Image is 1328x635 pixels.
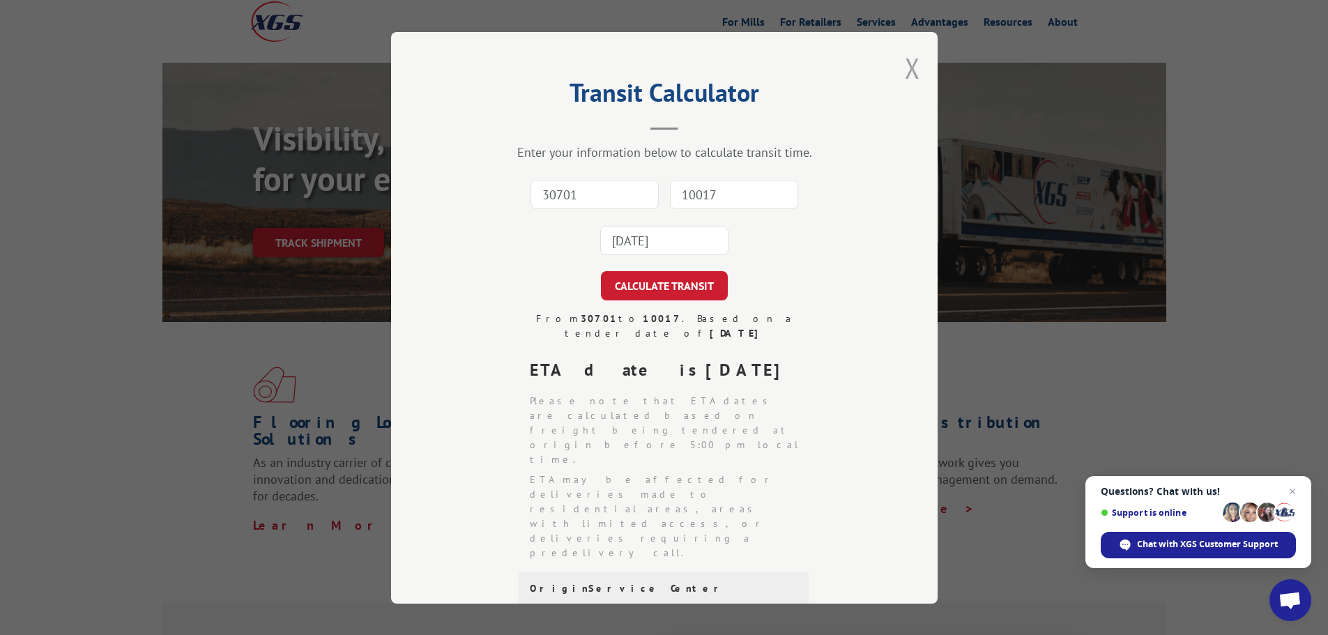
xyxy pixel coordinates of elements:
strong: 10017 [642,312,681,325]
div: Open chat [1269,579,1311,621]
span: Questions? Chat with us! [1101,486,1296,497]
strong: [DATE] [709,327,764,339]
div: ETA date is [530,358,810,383]
div: Enter your information below to calculate transit time. [461,144,868,160]
button: Close modal [905,49,920,86]
div: Origin Service Center [530,583,797,595]
input: Origin Zip [531,180,659,209]
h2: Transit Calculator [461,83,868,109]
button: CALCULATE TRANSIT [601,271,728,300]
div: Chat with XGS Customer Support [1101,532,1296,558]
strong: 30701 [580,312,618,325]
strong: [DATE] [705,359,792,381]
li: Please note that ETA dates are calculated based on freight being tendered at origin before 5:00 p... [530,394,810,467]
span: Close chat [1284,483,1301,500]
span: Chat with XGS Customer Support [1137,538,1278,551]
input: Tender Date [600,226,728,255]
input: Dest. Zip [670,180,798,209]
div: From to . Based on a tender date of [519,312,810,341]
li: ETA may be affected for deliveries made to residential areas, areas with limited access, or deliv... [530,473,810,560]
span: Support is online [1101,507,1218,518]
